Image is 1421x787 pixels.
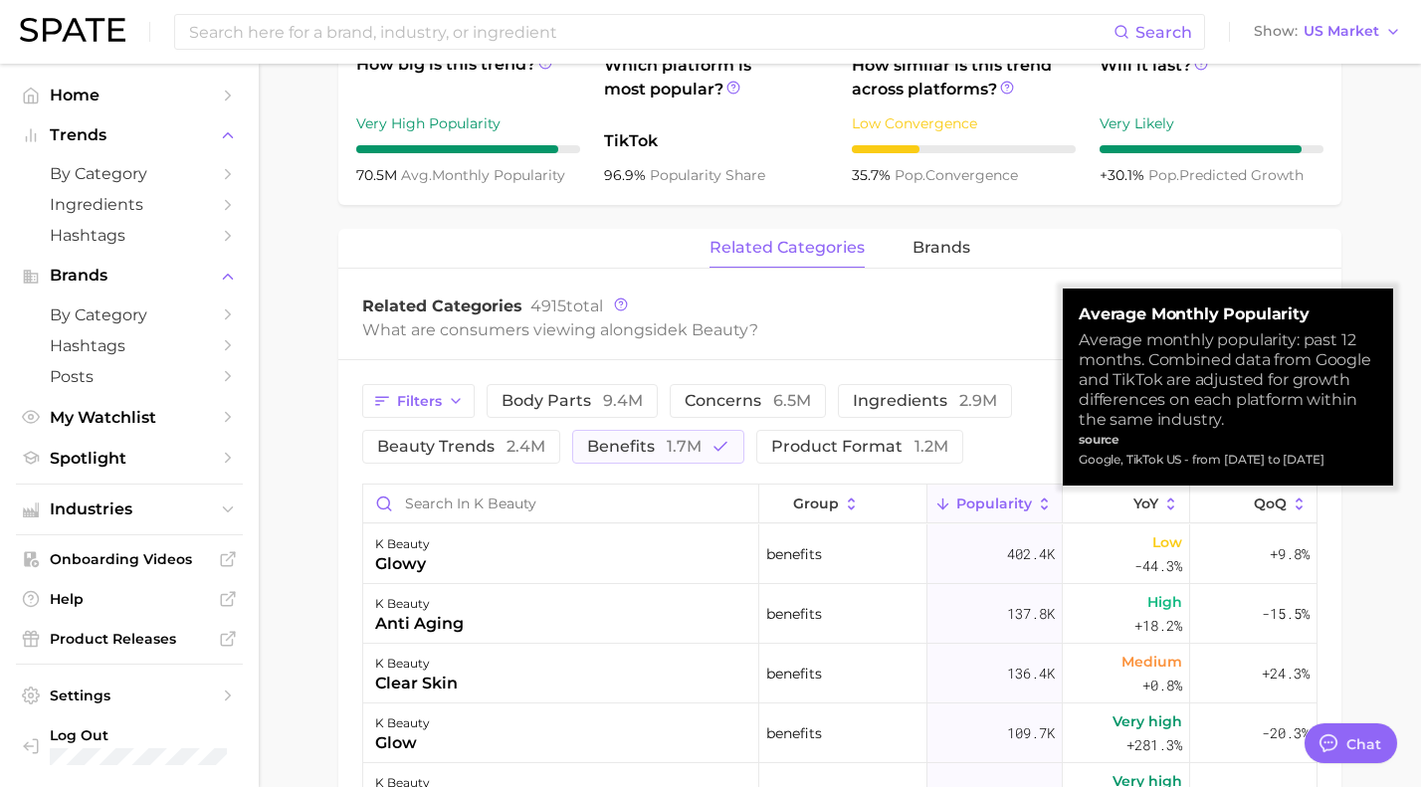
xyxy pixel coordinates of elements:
[363,485,758,522] input: Search in k beauty
[1100,111,1323,135] div: Very Likely
[956,495,1032,511] span: Popularity
[16,584,243,614] a: Help
[50,408,209,427] span: My Watchlist
[356,166,401,184] span: 70.5m
[927,485,1063,523] button: Popularity
[1254,26,1298,37] span: Show
[604,129,828,153] span: TikTok
[852,111,1076,135] div: Low Convergence
[50,305,209,324] span: by Category
[507,437,545,456] span: 2.4m
[530,296,566,315] span: 4915
[1262,662,1310,686] span: +24.3%
[375,731,430,755] div: glow
[1147,590,1182,614] span: High
[1270,542,1310,566] span: +9.8%
[50,590,209,608] span: Help
[1133,495,1158,511] span: YoY
[710,239,865,257] span: related categories
[1134,614,1182,638] span: +18.2%
[50,336,209,355] span: Hashtags
[1126,733,1182,757] span: +281.3%
[959,391,997,410] span: 2.9m
[895,166,925,184] abbr: popularity index
[356,53,580,101] span: How big is this trend?
[50,630,209,648] span: Product Releases
[852,166,895,184] span: 35.7%
[375,612,464,636] div: anti aging
[362,316,1186,343] div: What are consumers viewing alongside ?
[1079,330,1377,430] div: Average monthly popularity: past 12 months. Combined data from Google and TikTok are adjusted for...
[773,391,811,410] span: 6.5m
[1007,721,1055,745] span: 109.7k
[650,166,765,184] span: popularity share
[16,158,243,189] a: by Category
[363,584,1317,644] button: k beautyanti agingbenefits137.8kHigh+18.2%-15.5%
[1262,721,1310,745] span: -20.3%
[604,166,650,184] span: 96.9%
[50,267,209,285] span: Brands
[587,439,702,455] span: benefits
[1152,530,1182,554] span: Low
[853,393,997,409] span: ingredients
[1100,166,1148,184] span: +30.1%
[375,552,430,576] div: glowy
[50,500,209,518] span: Industries
[1249,19,1406,45] button: ShowUS Market
[50,126,209,144] span: Trends
[362,384,475,418] button: Filters
[16,120,243,150] button: Trends
[685,393,811,409] span: concerns
[530,296,603,315] span: total
[16,361,243,392] a: Posts
[356,145,580,153] div: 9 / 10
[187,15,1114,49] input: Search here for a brand, industry, or ingredient
[16,681,243,710] a: Settings
[1304,26,1379,37] span: US Market
[603,391,643,410] span: 9.4m
[16,624,243,654] a: Product Releases
[1262,602,1310,626] span: -15.5%
[16,402,243,433] a: My Watchlist
[375,672,458,695] div: clear skin
[16,720,243,771] a: Log out. Currently logged in with e-mail ecromp@herocosmetics.us.
[401,166,565,184] span: monthly popularity
[362,296,522,315] span: Related Categories
[16,299,243,330] a: by Category
[1121,650,1182,674] span: Medium
[1007,602,1055,626] span: 137.8k
[1063,485,1189,523] button: YoY
[16,261,243,291] button: Brands
[50,449,209,468] span: Spotlight
[1254,495,1287,511] span: QoQ
[50,687,209,704] span: Settings
[1079,450,1377,470] div: Google, TikTok US - from [DATE] to [DATE]
[50,164,209,183] span: by Category
[356,111,580,135] div: Very High Popularity
[363,644,1317,703] button: k beautyclear skinbenefits136.4kMedium+0.8%+24.3%
[16,189,243,220] a: Ingredients
[502,393,643,409] span: body parts
[375,532,430,556] div: k beauty
[16,443,243,474] a: Spotlight
[1007,542,1055,566] span: 402.4k
[667,437,702,456] span: 1.7m
[50,367,209,386] span: Posts
[766,542,822,566] span: benefits
[1148,166,1179,184] abbr: popularity index
[50,226,209,245] span: Hashtags
[50,726,240,744] span: Log Out
[852,54,1076,101] span: How similar is this trend across platforms?
[16,330,243,361] a: Hashtags
[50,86,209,104] span: Home
[1079,432,1119,447] strong: source
[401,166,432,184] abbr: average
[1079,304,1377,324] strong: Average Monthly Popularity
[16,494,243,524] button: Industries
[678,320,749,339] span: k beauty
[759,485,927,523] button: group
[1134,554,1182,578] span: -44.3%
[852,145,1076,153] div: 3 / 10
[50,550,209,568] span: Onboarding Videos
[375,711,430,735] div: k beauty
